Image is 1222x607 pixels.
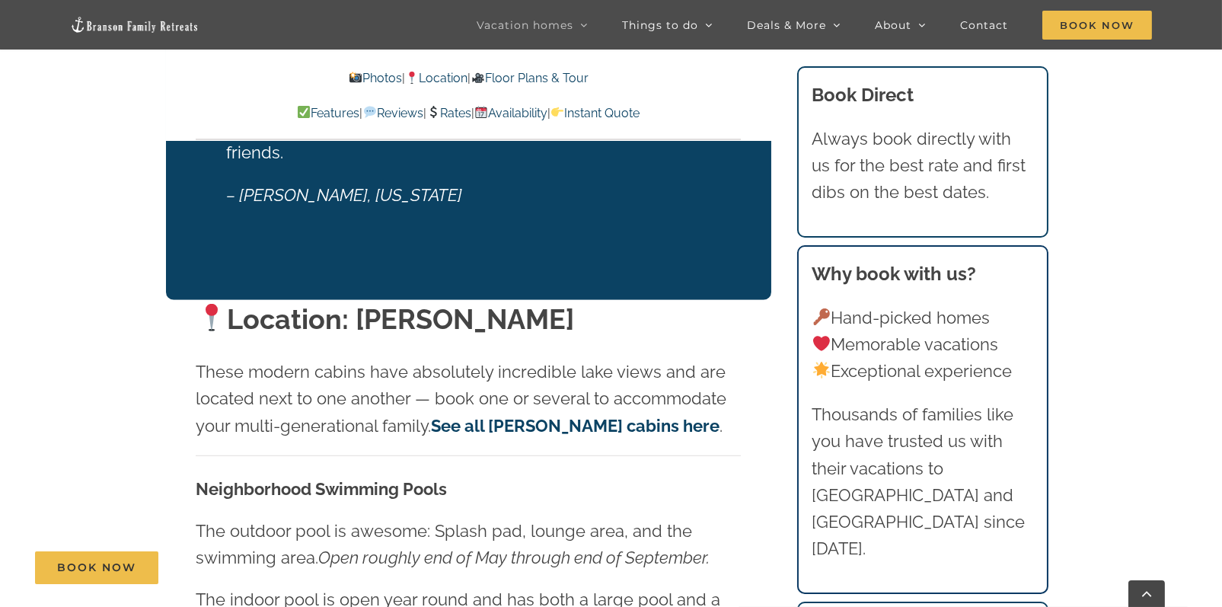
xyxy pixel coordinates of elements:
a: Floor Plans & Tour [471,71,588,85]
a: Availability [474,106,547,120]
a: Features [297,106,359,120]
img: ❤️ [813,335,830,352]
p: The outdoor pool is awesome: Splash pad, lounge area, and the swimming area. [196,518,741,571]
img: Branson Family Retreats Logo [70,16,199,33]
span: Book Now [1042,11,1152,40]
a: See all [PERSON_NAME] cabins here [431,416,719,436]
img: 👉 [551,106,563,118]
strong: Neighborhood Swimming Pools [196,479,447,499]
a: Rates [426,106,471,120]
img: 📆 [475,106,487,118]
img: 💬 [364,106,376,118]
span: Vacation homes [477,20,573,30]
a: Book Now [35,551,158,584]
a: Instant Quote [550,106,640,120]
span: Things to do [622,20,698,30]
img: 📸 [349,72,362,84]
a: Reviews [362,106,423,120]
span: About [875,20,911,30]
img: 💲 [427,106,439,118]
p: | | [196,69,741,88]
img: 🎥 [472,72,484,84]
h3: Why book with us? [812,260,1034,288]
span: Book Now [57,561,136,574]
p: These modern cabins have absolutely incredible lake views and are located next to one another — b... [196,359,741,439]
p: Always book directly with us for the best rate and first dibs on the best dates. [812,126,1034,206]
img: ✅ [298,106,310,118]
p: Thousands of families like you have trusted us with their vacations to [GEOGRAPHIC_DATA] and [GEO... [812,401,1034,562]
strong: Location: [PERSON_NAME] [196,303,574,335]
a: Photos [349,71,402,85]
img: 🌟 [813,362,830,379]
a: Location [405,71,467,85]
p: Hand-picked homes Memorable vacations Exceptional experience [812,305,1034,385]
span: Contact [960,20,1008,30]
img: 📍 [198,304,225,331]
img: 🔑 [813,308,830,325]
span: Deals & More [747,20,826,30]
p: | | | | [196,104,741,123]
em: Open roughly end of May through end of September. [318,548,710,567]
b: Book Direct [812,84,914,106]
img: 📍 [406,72,418,84]
em: – [PERSON_NAME], [US_STATE] [226,185,462,205]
